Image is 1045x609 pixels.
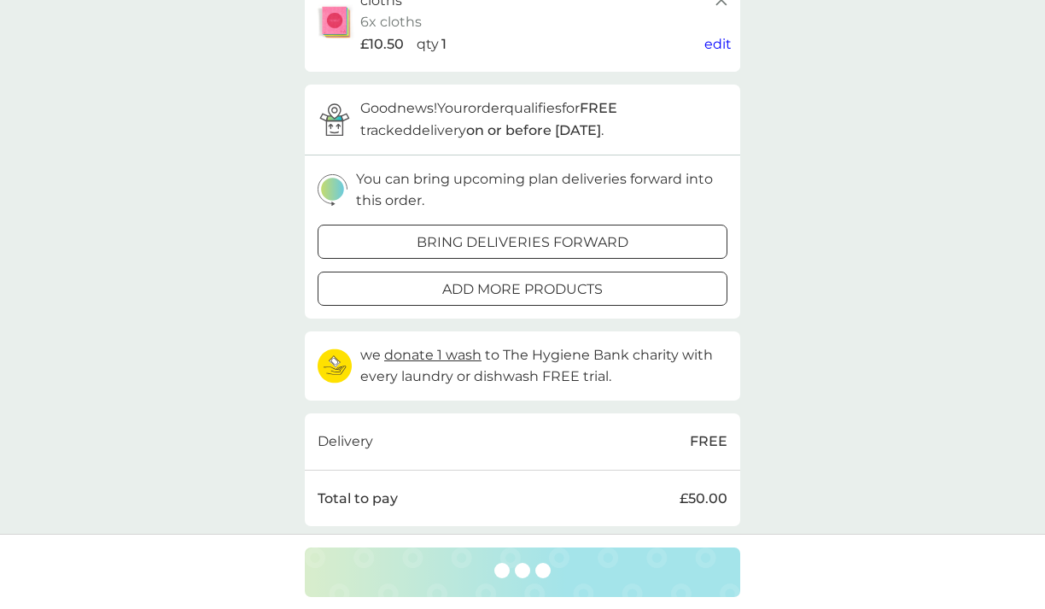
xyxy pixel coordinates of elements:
p: 1 [441,33,447,56]
p: qty [417,33,439,56]
button: add more products [318,272,727,306]
span: donate 1 wash [384,347,482,363]
p: FREE [690,430,727,453]
strong: FREE [580,100,617,116]
span: £10.50 [360,33,404,56]
p: £50.00 [680,488,727,510]
p: we to The Hygiene Bank charity with every laundry or dishwash FREE trial. [360,344,727,388]
p: You can bring upcoming plan deliveries forward into this order. [356,168,727,212]
button: edit [704,33,732,56]
button: bring deliveries forward [318,225,727,259]
p: Delivery [318,430,373,453]
p: add more products [442,278,603,301]
p: Total to pay [318,488,398,510]
p: 6x cloths [360,11,422,33]
strong: on or before [DATE] [466,122,601,138]
img: delivery-schedule.svg [318,174,347,206]
span: edit [704,36,732,52]
p: Good news! Your order qualifies for tracked delivery . [360,97,727,141]
p: bring deliveries forward [417,231,628,254]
